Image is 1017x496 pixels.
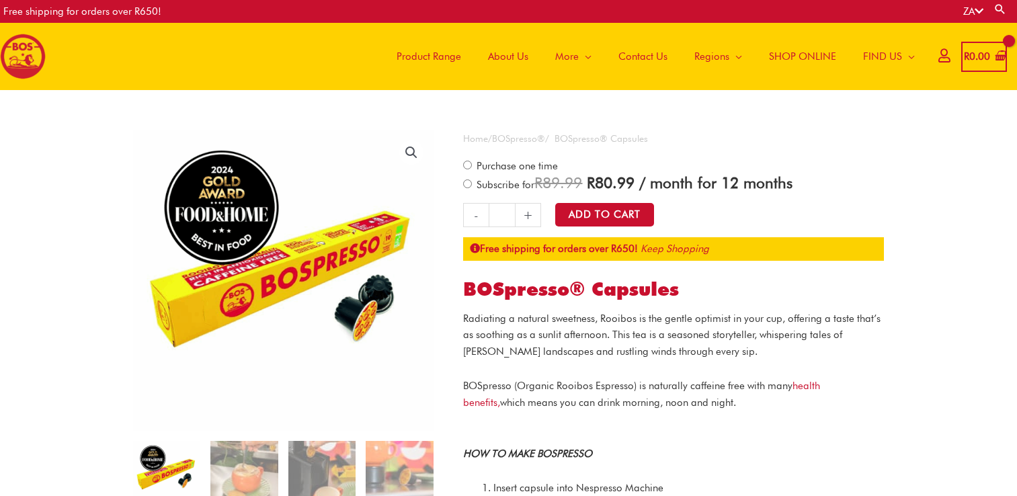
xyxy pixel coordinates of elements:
[963,5,983,17] a: ZA
[681,23,756,90] a: Regions
[399,140,423,165] a: View full-screen image gallery
[475,160,558,172] span: Purchase one time
[587,173,595,192] span: R
[964,50,969,63] span: R
[463,278,884,301] h1: BOSpresso® Capsules
[694,36,729,77] span: Regions
[641,243,709,255] a: Keep Shopping
[587,173,635,192] span: 80.99
[863,36,902,77] span: FIND US
[534,173,582,192] span: 89.99
[555,36,579,77] span: More
[993,3,1007,15] a: Search button
[618,36,667,77] span: Contact Us
[463,130,884,147] nav: Breadcrumb
[492,133,545,144] a: BOSpresso®
[756,23,850,90] a: SHOP ONLINE
[964,50,990,63] bdi: 0.00
[463,133,488,144] a: Home
[463,203,489,227] a: -
[489,203,515,227] input: Product quantity
[555,203,654,226] button: Add to Cart
[133,130,434,431] img: bospresso® capsules
[463,448,592,460] strong: HOW TO MAKE BOSPRESSO
[463,380,820,409] a: health benefits,
[373,23,928,90] nav: Site Navigation
[463,179,472,188] input: Subscribe for / month for 12 months
[383,23,475,90] a: Product Range
[463,380,820,409] span: BOSpresso (Organic Rooibos Espresso) is naturally caffeine free with many which means you can dri...
[605,23,681,90] a: Contact Us
[475,23,542,90] a: About Us
[534,173,542,192] span: R
[961,42,1007,72] a: View Shopping Cart, empty
[639,173,792,192] span: / month for 12 months
[488,36,528,77] span: About Us
[516,203,541,227] a: +
[542,23,605,90] a: More
[463,311,884,360] p: Radiating a natural sweetness, Rooibos is the gentle optimist in your cup, offering a taste that’...
[475,179,792,191] span: Subscribe for
[463,161,472,169] input: Purchase one time
[470,243,638,255] strong: Free shipping for orders over R650!
[397,36,461,77] span: Product Range
[769,36,836,77] span: SHOP ONLINE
